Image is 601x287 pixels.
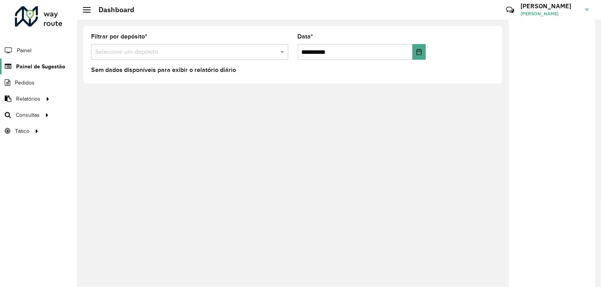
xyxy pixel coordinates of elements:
span: Relatórios [16,95,40,103]
button: Choose Date [412,44,426,60]
span: Painel de Sugestão [16,63,65,71]
span: Consultas [16,111,40,119]
h3: [PERSON_NAME] [520,2,579,10]
span: Painel [17,46,31,55]
a: Contato Rápido [502,2,519,18]
label: Data [298,32,313,41]
h2: Dashboard [91,6,134,14]
span: Tático [15,127,29,135]
label: Filtrar por depósito [91,32,147,41]
span: [PERSON_NAME] [520,10,579,17]
label: Sem dados disponíveis para exibir o relatório diário [91,65,236,75]
span: Pedidos [15,79,35,87]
